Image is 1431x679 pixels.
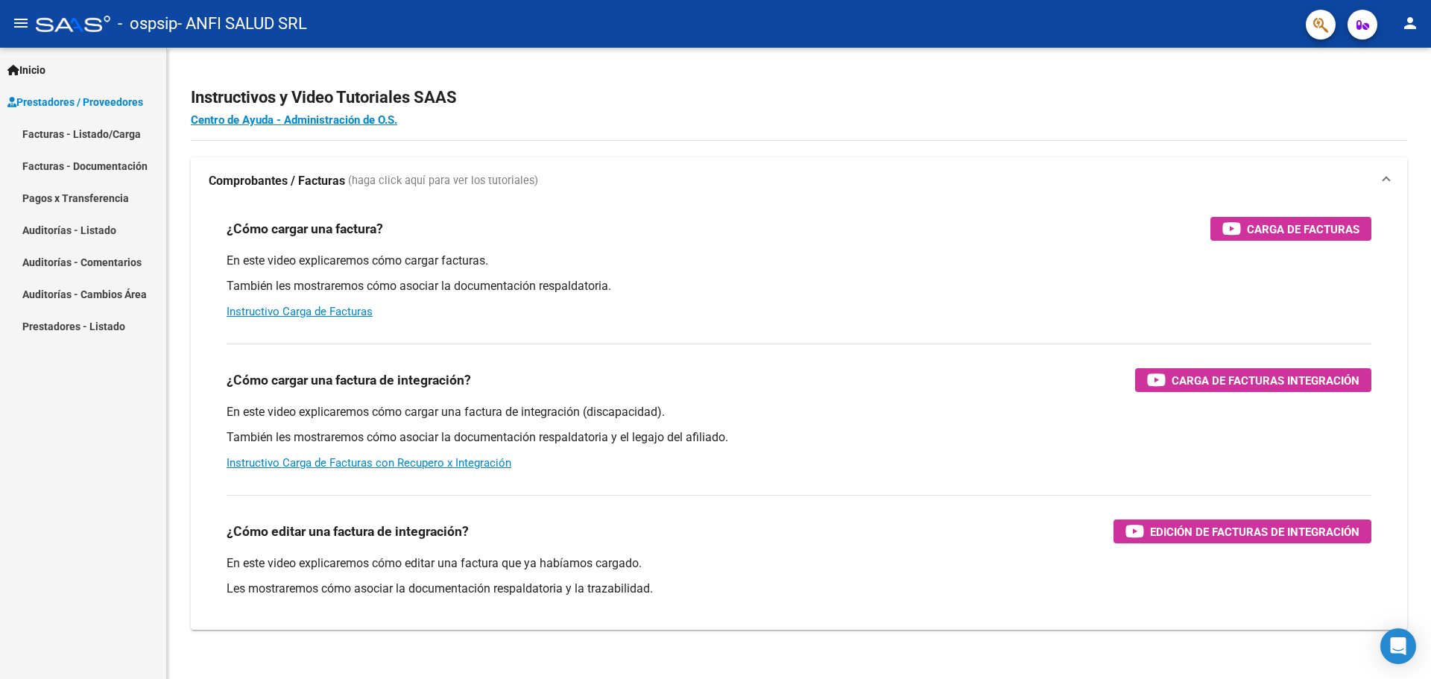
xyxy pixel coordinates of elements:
h2: Instructivos y Video Tutoriales SAAS [191,83,1407,112]
span: - ANFI SALUD SRL [177,7,307,40]
strong: Comprobantes / Facturas [209,173,345,189]
span: Carga de Facturas [1247,220,1359,239]
a: Centro de Ayuda - Administración de O.S. [191,113,397,127]
p: En este video explicaremos cómo cargar una factura de integración (discapacidad). [227,404,1371,420]
button: Edición de Facturas de integración [1113,519,1371,543]
p: También les mostraremos cómo asociar la documentación respaldatoria. [227,278,1371,294]
button: Carga de Facturas Integración [1135,368,1371,392]
span: Inicio [7,62,45,78]
span: Edición de Facturas de integración [1150,522,1359,541]
h3: ¿Cómo cargar una factura? [227,218,383,239]
span: Carga de Facturas Integración [1172,371,1359,390]
a: Instructivo Carga de Facturas con Recupero x Integración [227,456,511,470]
span: Prestadores / Proveedores [7,94,143,110]
span: - ospsip [118,7,177,40]
div: Open Intercom Messenger [1380,628,1416,664]
p: Les mostraremos cómo asociar la documentación respaldatoria y la trazabilidad. [227,581,1371,597]
mat-expansion-panel-header: Comprobantes / Facturas (haga click aquí para ver los tutoriales) [191,157,1407,205]
p: En este video explicaremos cómo editar una factura que ya habíamos cargado. [227,555,1371,572]
h3: ¿Cómo editar una factura de integración? [227,521,469,542]
div: Comprobantes / Facturas (haga click aquí para ver los tutoriales) [191,205,1407,630]
a: Instructivo Carga de Facturas [227,305,373,318]
span: (haga click aquí para ver los tutoriales) [348,173,538,189]
p: En este video explicaremos cómo cargar facturas. [227,253,1371,269]
p: También les mostraremos cómo asociar la documentación respaldatoria y el legajo del afiliado. [227,429,1371,446]
mat-icon: menu [12,14,30,32]
mat-icon: person [1401,14,1419,32]
button: Carga de Facturas [1210,217,1371,241]
h3: ¿Cómo cargar una factura de integración? [227,370,471,391]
